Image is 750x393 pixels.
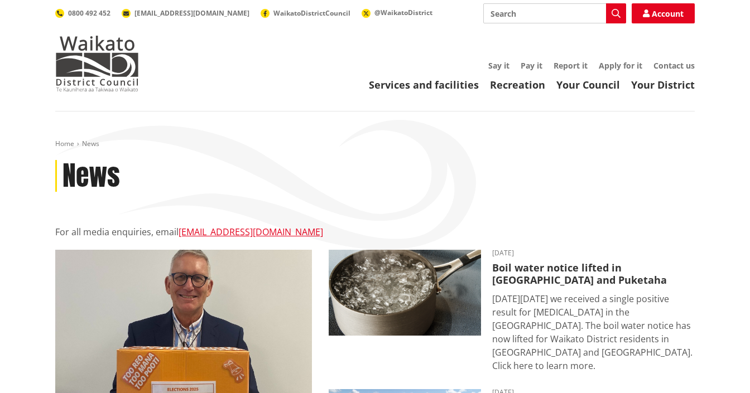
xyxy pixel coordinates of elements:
[653,60,695,71] a: Contact us
[62,160,120,192] h1: News
[362,8,432,17] a: @WaikatoDistrict
[374,8,432,17] span: @WaikatoDistrict
[492,292,695,372] p: [DATE][DATE] we received a single positive result for [MEDICAL_DATA] in the [GEOGRAPHIC_DATA]. Th...
[82,139,99,148] span: News
[488,60,509,71] a: Say it
[55,8,110,18] a: 0800 492 452
[556,78,620,91] a: Your Council
[329,250,481,336] img: boil water notice
[492,262,695,286] h3: Boil water notice lifted in [GEOGRAPHIC_DATA] and Puketaha
[55,139,695,149] nav: breadcrumb
[631,78,695,91] a: Your District
[599,60,642,71] a: Apply for it
[521,60,542,71] a: Pay it
[55,36,139,91] img: Waikato District Council - Te Kaunihera aa Takiwaa o Waikato
[483,3,626,23] input: Search input
[55,139,74,148] a: Home
[492,250,695,256] time: [DATE]
[632,3,695,23] a: Account
[134,8,249,18] span: [EMAIL_ADDRESS][DOMAIN_NAME]
[554,60,588,71] a: Report it
[55,225,695,239] p: For all media enquiries, email
[261,8,350,18] a: WaikatoDistrictCouncil
[273,8,350,18] span: WaikatoDistrictCouncil
[369,78,479,91] a: Services and facilities
[179,226,323,238] a: [EMAIL_ADDRESS][DOMAIN_NAME]
[329,250,695,372] a: boil water notice gordonton puketaha [DATE] Boil water notice lifted in [GEOGRAPHIC_DATA] and Puk...
[68,8,110,18] span: 0800 492 452
[122,8,249,18] a: [EMAIL_ADDRESS][DOMAIN_NAME]
[490,78,545,91] a: Recreation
